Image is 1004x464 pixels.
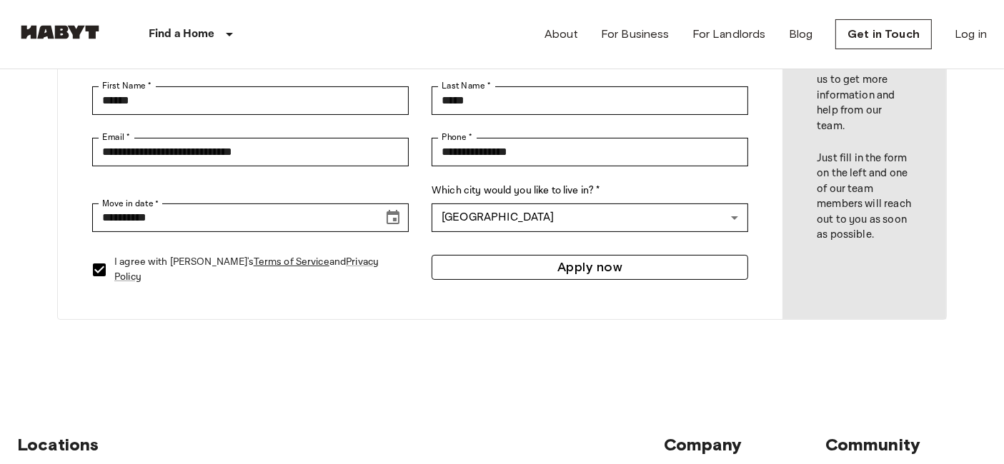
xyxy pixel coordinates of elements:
[102,197,159,210] label: Move in date
[114,256,379,283] a: Privacy Policy
[379,203,407,232] button: Choose date, selected date is Oct 1, 2025
[149,26,215,43] p: Find a Home
[817,151,912,243] p: Just fill in the form on the left and one of our team members will reach out to you as soon as po...
[664,434,742,455] span: Company
[17,434,99,455] span: Locations
[432,255,748,280] button: Apply now
[601,26,670,43] a: For Business
[442,131,472,143] label: Phone *
[692,26,766,43] a: For Landlords
[17,25,103,39] img: Habyt
[102,131,130,143] label: Email *
[442,80,491,92] label: Last Name *
[432,203,748,232] div: [GEOGRAPHIC_DATA]
[835,19,932,49] a: Get in Touch
[955,26,987,43] a: Log in
[789,26,813,43] a: Blog
[825,434,920,455] span: Community
[114,255,397,285] p: I agree with [PERSON_NAME]'s and
[545,26,578,43] a: About
[102,80,151,92] label: First Name *
[432,183,748,198] label: Which city would you like to live in? *
[254,256,329,268] a: Terms of Service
